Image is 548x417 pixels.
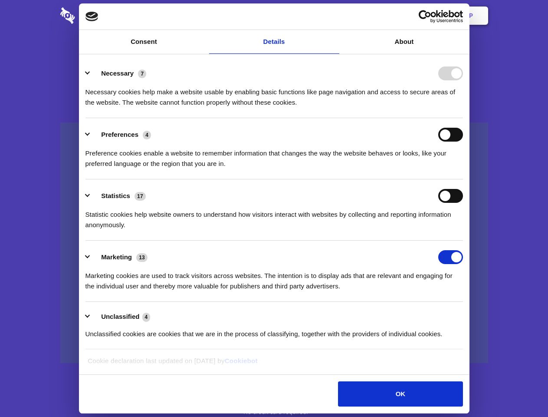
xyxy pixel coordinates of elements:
a: Consent [79,30,209,54]
div: Cookie declaration last updated on [DATE] by [81,356,467,373]
div: Marketing cookies are used to track visitors across websites. The intention is to display ads tha... [85,264,463,291]
a: Pricing [255,2,292,29]
h1: Eliminate Slack Data Loss. [60,39,488,70]
a: Details [209,30,339,54]
div: Preference cookies enable a website to remember information that changes the way the website beha... [85,142,463,169]
a: Cookiebot [225,357,258,364]
a: Wistia video thumbnail [60,122,488,364]
span: 4 [143,131,151,139]
iframe: Drift Widget Chat Controller [505,374,538,407]
div: Necessary cookies help make a website usable by enabling basic functions like page navigation and... [85,80,463,108]
a: Login [394,2,431,29]
a: Contact [352,2,392,29]
img: logo-wordmark-white-trans-d4663122ce5f474addd5e946df7df03e33cb6a1c49d2221995e7729f52c070b2.svg [60,7,135,24]
button: Necessary (7) [85,66,152,80]
span: 7 [138,69,146,78]
button: Unclassified (4) [85,311,156,322]
a: Usercentrics Cookiebot - opens in a new window [387,10,463,23]
a: About [339,30,469,54]
div: Statistic cookies help website owners to understand how visitors interact with websites by collec... [85,203,463,230]
h4: Auto-redaction of sensitive data, encrypted data sharing and self-destructing private chats. Shar... [60,79,488,108]
div: Unclassified cookies are cookies that we are in the process of classifying, together with the pro... [85,322,463,339]
button: Marketing (13) [85,250,153,264]
label: Preferences [101,131,138,138]
label: Marketing [101,253,132,261]
label: Necessary [101,69,134,77]
button: OK [338,381,463,407]
span: 17 [135,192,146,201]
button: Statistics (17) [85,189,151,203]
label: Statistics [101,192,130,199]
img: logo [85,12,98,21]
span: 13 [136,253,148,262]
span: 4 [142,313,151,321]
button: Preferences (4) [85,128,157,142]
